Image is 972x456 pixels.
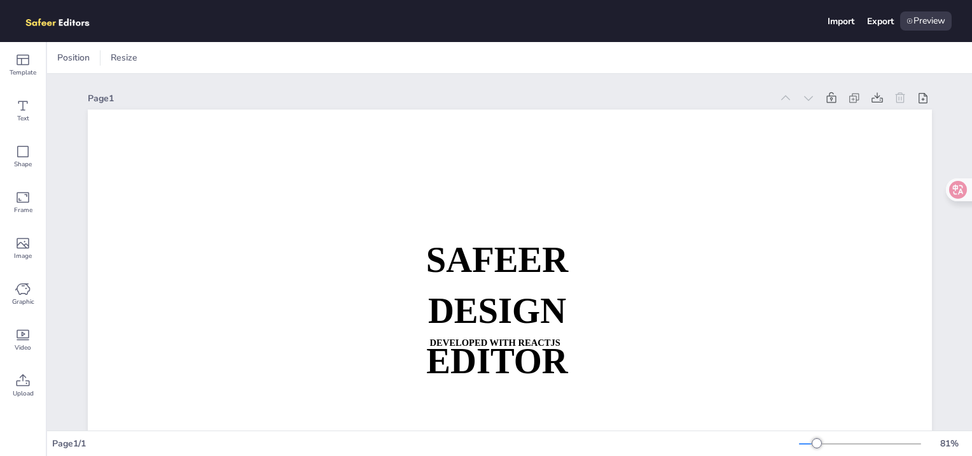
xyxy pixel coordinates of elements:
span: Upload [13,388,34,399]
span: Text [17,113,29,124]
strong: DEVELOPED WITH REACTJS [429,338,560,348]
div: Export [867,15,894,27]
div: Page 1 [88,92,772,104]
strong: SAFEER [426,240,567,280]
span: Position [55,52,92,64]
span: Shape [14,159,32,169]
span: Template [10,68,36,78]
strong: DESIGN EDITOR [426,290,567,380]
span: Graphic [12,297,34,307]
span: Image [14,251,32,261]
span: Resize [108,52,140,64]
div: Preview [900,11,952,31]
span: Frame [14,205,32,215]
img: logo.png [20,11,108,31]
div: 81 % [934,438,964,450]
div: Page 1 / 1 [52,438,799,450]
span: Video [15,343,31,353]
div: Import [828,15,854,27]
